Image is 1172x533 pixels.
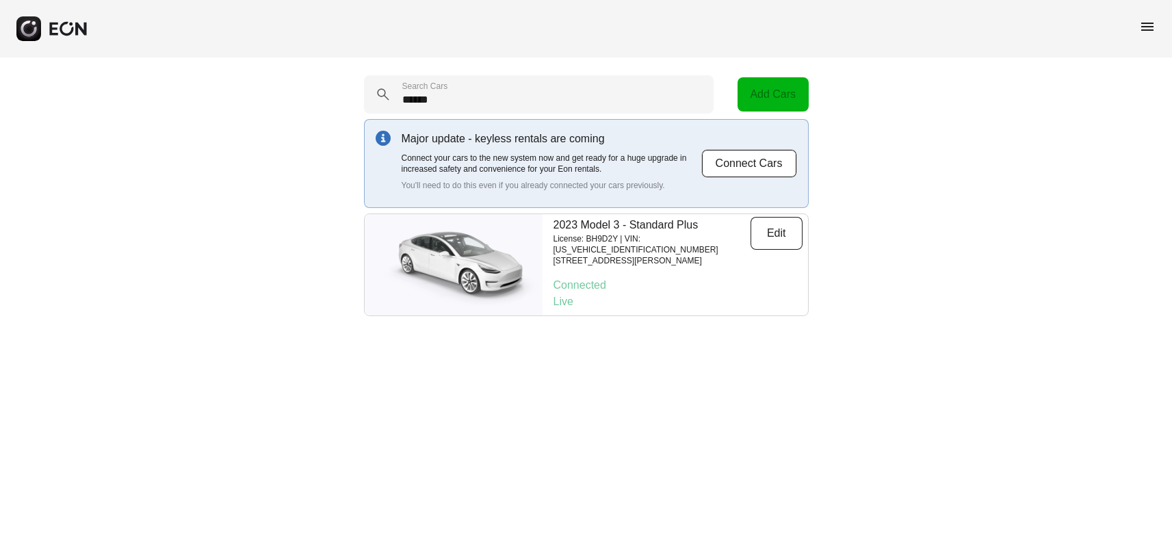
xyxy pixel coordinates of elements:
[554,277,803,294] p: Connected
[554,217,751,233] p: 2023 Model 3 - Standard Plus
[402,180,701,191] p: You'll need to do this even if you already connected your cars previously.
[402,131,701,147] p: Major update - keyless rentals are coming
[402,81,448,92] label: Search Cars
[554,255,751,266] p: [STREET_ADDRESS][PERSON_NAME]
[365,220,543,309] img: car
[751,217,803,250] button: Edit
[1139,18,1156,35] span: menu
[376,131,391,146] img: info
[554,294,803,310] p: Live
[402,153,701,174] p: Connect your cars to the new system now and get ready for a huge upgrade in increased safety and ...
[701,149,797,178] button: Connect Cars
[554,233,751,255] p: License: BH9D2Y | VIN: [US_VEHICLE_IDENTIFICATION_NUMBER]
